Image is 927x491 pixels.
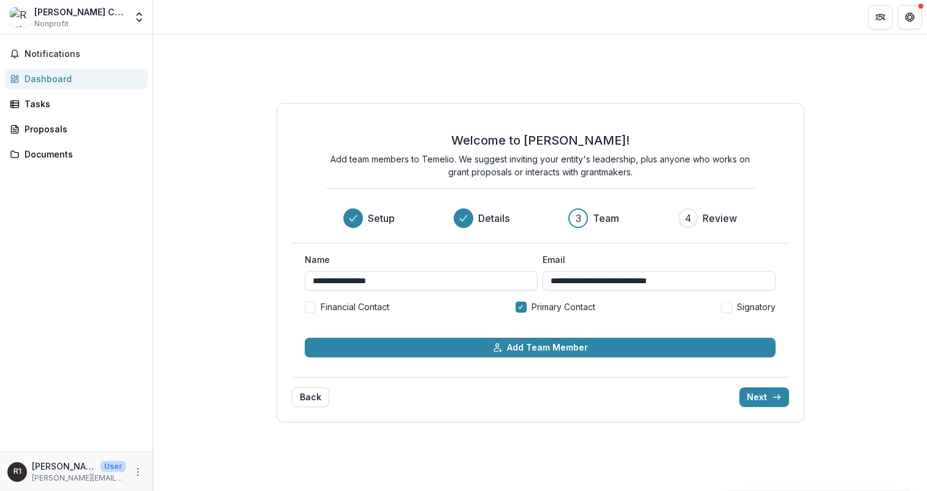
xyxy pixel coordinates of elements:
[898,5,922,29] button: Get Help
[25,49,143,59] span: Notifications
[326,153,755,178] p: Add team members to Temelio. We suggest inviting your entity's leadership, plus anyone who works ...
[25,148,138,161] div: Documents
[739,387,789,407] button: Next
[5,44,148,64] button: Notifications
[576,211,581,226] div: 3
[131,465,145,479] button: More
[451,133,630,148] h2: Welcome to [PERSON_NAME]!
[34,6,126,18] div: [PERSON_NAME] Custom 1
[868,5,893,29] button: Partners
[34,18,69,29] span: Nonprofit
[25,97,138,110] div: Tasks
[5,144,148,164] a: Documents
[131,5,148,29] button: Open entity switcher
[32,460,96,473] p: [PERSON_NAME] custom 1
[703,211,737,226] h3: Review
[478,211,509,226] h3: Details
[5,94,148,114] a: Tasks
[13,468,21,476] div: Ruthwick custom 1
[10,7,29,27] img: Ruthwick Custom 1
[532,300,595,313] span: Primary Contact
[305,338,776,357] button: Add Team Member
[593,211,619,226] h3: Team
[368,211,395,226] h3: Setup
[292,387,329,407] button: Back
[25,72,138,85] div: Dashboard
[321,300,389,313] span: Financial Contact
[737,300,776,313] span: Signatory
[343,208,737,228] div: Progress
[543,253,768,266] label: Email
[101,461,126,472] p: User
[32,473,126,484] p: [PERSON_NAME][EMAIL_ADDRESS][DOMAIN_NAME]
[5,119,148,139] a: Proposals
[25,123,138,135] div: Proposals
[305,253,530,266] label: Name
[5,69,148,89] a: Dashboard
[685,211,692,226] div: 4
